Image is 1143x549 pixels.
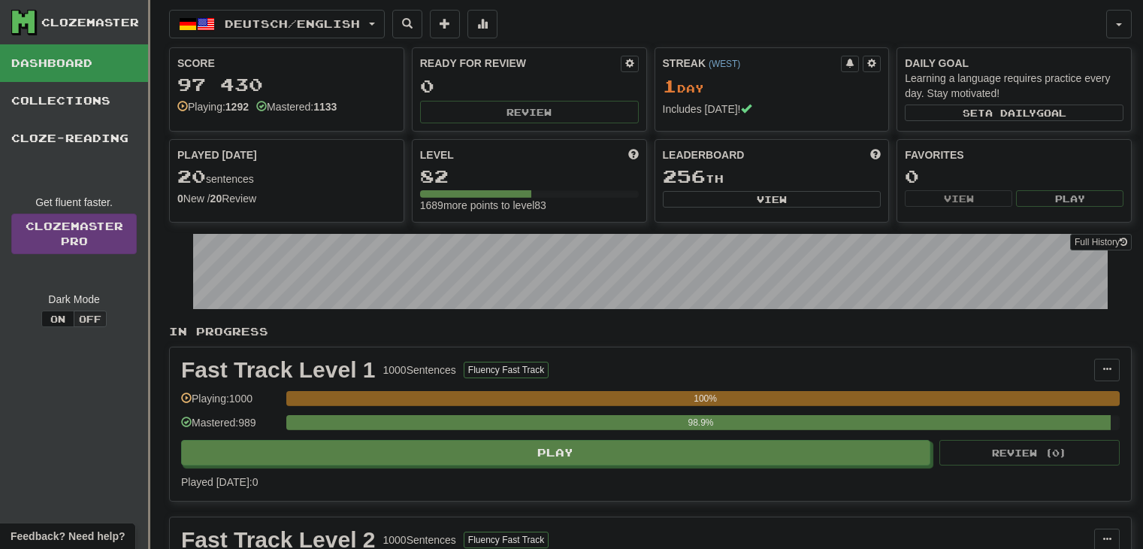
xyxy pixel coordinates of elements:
div: New / Review [177,191,396,206]
div: Get fluent faster. [11,195,137,210]
strong: 1133 [313,101,337,113]
a: (WEST) [709,59,740,69]
span: 1 [663,75,677,96]
strong: 0 [177,193,183,205]
div: 1000 Sentences [383,362,456,378]
div: th [663,167,881,187]
div: 82 [420,167,639,186]
button: More stats [467,10,497,38]
div: 1689 more points to level 83 [420,198,639,213]
button: Off [74,311,107,327]
span: 20 [177,165,206,187]
button: Search sentences [392,10,422,38]
button: View [663,191,881,208]
button: Add sentence to collection [430,10,460,38]
button: Seta dailygoal [905,105,1123,121]
div: 0 [420,77,639,96]
p: In Progress [169,324,1132,339]
div: Mastered: [256,99,337,114]
span: Played [DATE] [177,147,257,162]
div: Playing: 1000 [181,391,279,416]
button: Review (0) [939,440,1120,466]
span: Deutsch / English [225,17,360,30]
div: 0 [905,167,1123,186]
button: Fluency Fast Track [464,532,549,548]
button: Deutsch/English [169,10,385,38]
span: Played [DATE]: 0 [181,476,258,488]
span: This week in points, UTC [870,147,881,162]
div: Score [177,56,396,71]
div: Dark Mode [11,292,137,307]
div: Playing: [177,99,249,114]
div: Clozemaster [41,15,139,30]
div: 1000 Sentences [383,532,456,547]
span: a daily [985,108,1036,118]
div: Learning a language requires practice every day. Stay motivated! [905,71,1123,101]
div: 100% [291,391,1120,406]
div: Daily Goal [905,56,1123,71]
div: Favorites [905,147,1123,162]
span: Leaderboard [663,147,745,162]
div: Streak [663,56,842,71]
button: Fluency Fast Track [464,362,549,378]
div: 97 430 [177,75,396,94]
div: Fast Track Level 1 [181,359,376,381]
button: Play [1016,190,1123,207]
div: sentences [177,167,396,187]
div: Day [663,77,881,96]
span: Score more points to level up [628,147,639,162]
span: Level [420,147,454,162]
button: View [905,190,1012,207]
div: 98.9% [291,415,1111,430]
div: Includes [DATE]! [663,102,881,117]
strong: 1292 [225,101,249,113]
span: 256 [663,165,706,187]
a: ClozemasterPro [11,214,137,254]
span: Open feedback widget [11,529,125,544]
button: On [41,311,74,327]
button: Play [181,440,930,466]
strong: 20 [210,193,222,205]
button: Review [420,101,639,123]
div: Ready for Review [420,56,621,71]
div: Mastered: 989 [181,415,279,440]
button: Full History [1070,234,1132,250]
